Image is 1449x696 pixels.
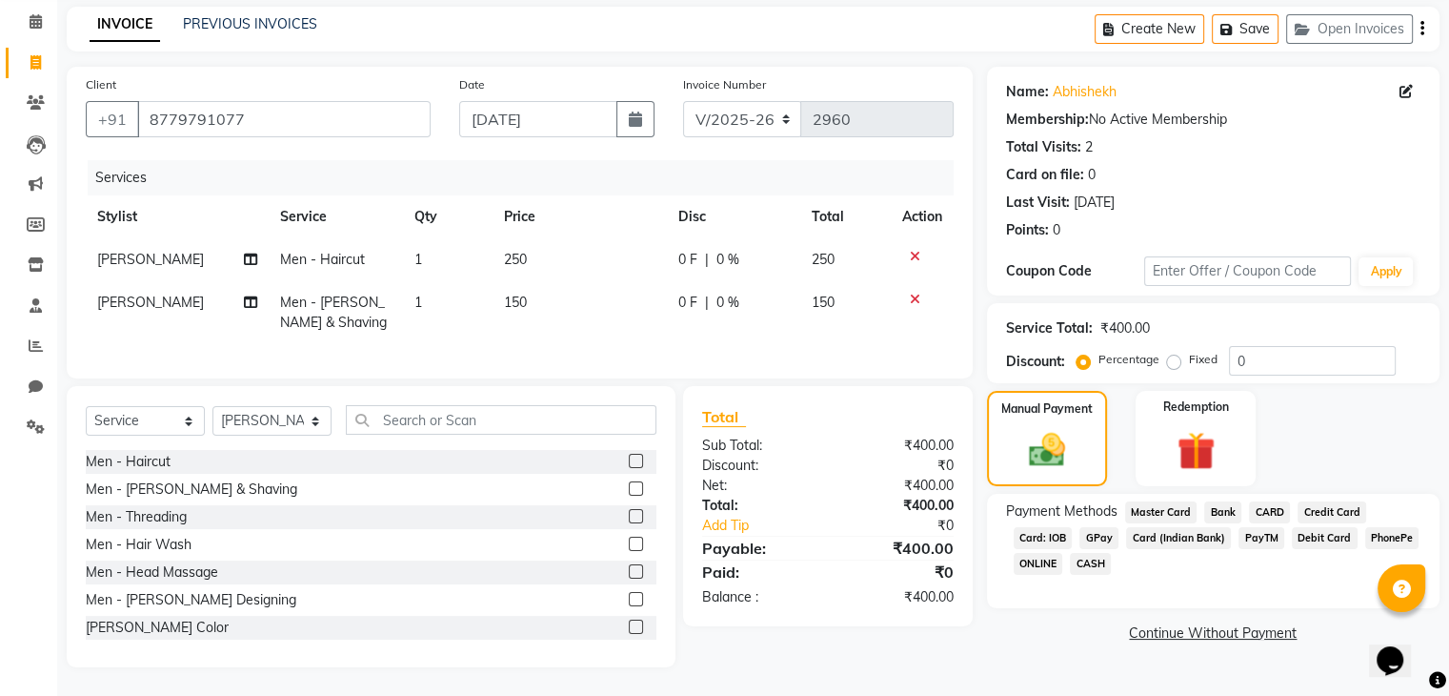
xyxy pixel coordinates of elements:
[86,618,229,638] div: [PERSON_NAME] Color
[1365,527,1419,549] span: PhonePe
[86,76,116,93] label: Client
[1014,553,1063,575] span: ONLINE
[504,294,527,311] span: 150
[1126,527,1231,549] span: Card (Indian Bank)
[97,251,204,268] span: [PERSON_NAME]
[414,294,422,311] span: 1
[1125,502,1197,523] span: Master Card
[678,250,697,270] span: 0 F
[683,76,766,93] label: Invoice Number
[716,293,739,313] span: 0 %
[86,452,171,472] div: Men - Haircut
[1165,427,1227,475] img: _gift.svg
[688,587,828,607] div: Balance :
[86,535,191,555] div: Men - Hair Wash
[851,516,967,536] div: ₹0
[414,251,422,268] span: 1
[137,101,431,137] input: Search by Name/Mobile/Email/Code
[688,456,828,476] div: Discount:
[688,436,828,456] div: Sub Total:
[1212,14,1278,44] button: Save
[86,507,187,527] div: Men - Threading
[280,251,365,268] span: Men - Haircut
[828,537,968,560] div: ₹400.00
[1238,527,1284,549] span: PayTM
[1074,193,1115,213] div: [DATE]
[812,251,835,268] span: 250
[280,294,387,331] span: Men - [PERSON_NAME] & Shaving
[1204,502,1241,523] span: Bank
[688,496,828,516] div: Total:
[1249,502,1290,523] span: CARD
[183,15,317,32] a: PREVIOUS INVOICES
[1085,137,1093,157] div: 2
[403,195,493,238] th: Qty
[86,563,218,583] div: Men - Head Massage
[678,293,697,313] span: 0 F
[1014,527,1073,549] span: Card: IOB
[1070,553,1111,575] span: CASH
[1053,220,1060,240] div: 0
[86,195,269,238] th: Stylist
[1001,400,1093,418] label: Manual Payment
[90,8,160,42] a: INVOICE
[812,294,835,311] span: 150
[828,561,968,583] div: ₹0
[1144,256,1352,286] input: Enter Offer / Coupon Code
[800,195,891,238] th: Total
[1006,137,1081,157] div: Total Visits:
[86,101,139,137] button: +91
[688,516,851,536] a: Add Tip
[493,195,667,238] th: Price
[702,407,746,427] span: Total
[1006,220,1049,240] div: Points:
[1006,352,1065,372] div: Discount:
[1189,351,1218,368] label: Fixed
[716,250,739,270] span: 0 %
[1006,82,1049,102] div: Name:
[1286,14,1413,44] button: Open Invoices
[1006,110,1420,130] div: No Active Membership
[269,195,403,238] th: Service
[1006,318,1093,338] div: Service Total:
[1100,318,1150,338] div: ₹400.00
[1369,620,1430,677] iframe: chat widget
[688,537,828,560] div: Payable:
[688,476,828,496] div: Net:
[1006,165,1084,185] div: Card on file:
[1095,14,1204,44] button: Create New
[1298,502,1366,523] span: Credit Card
[705,293,709,313] span: |
[504,251,527,268] span: 250
[828,496,968,516] div: ₹400.00
[1006,193,1070,213] div: Last Visit:
[991,624,1436,644] a: Continue Without Payment
[459,76,485,93] label: Date
[1017,429,1077,471] img: _cash.svg
[1006,110,1089,130] div: Membership:
[1088,165,1096,185] div: 0
[828,436,968,456] div: ₹400.00
[891,195,954,238] th: Action
[1358,257,1413,286] button: Apply
[828,456,968,476] div: ₹0
[86,480,297,500] div: Men - [PERSON_NAME] & Shaving
[1292,527,1358,549] span: Debit Card
[1079,527,1118,549] span: GPay
[97,294,204,311] span: [PERSON_NAME]
[1163,399,1229,416] label: Redemption
[828,476,968,496] div: ₹400.00
[1006,502,1117,522] span: Payment Methods
[86,590,296,610] div: Men - [PERSON_NAME] Designing
[1006,261,1144,281] div: Coupon Code
[828,587,968,607] div: ₹400.00
[1053,82,1117,102] a: Abhishekh
[705,250,709,270] span: |
[688,561,828,583] div: Paid:
[88,160,968,195] div: Services
[667,195,800,238] th: Disc
[1098,351,1159,368] label: Percentage
[346,405,656,435] input: Search or Scan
